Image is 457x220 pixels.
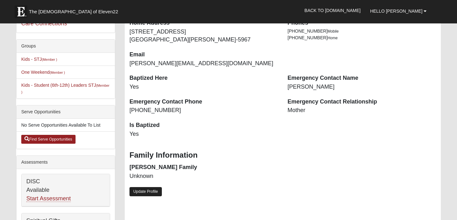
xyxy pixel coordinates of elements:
[42,58,57,61] small: (Member )
[17,156,115,169] div: Assessments
[288,106,436,115] dd: Mother
[288,74,436,82] dt: Emergency Contact Name
[288,98,436,106] dt: Emergency Contact Relationship
[300,3,365,18] a: Back to [DOMAIN_NAME]
[370,9,422,14] span: Hello [PERSON_NAME]
[29,9,118,15] span: The [DEMOGRAPHIC_DATA] of Eleven22
[129,163,278,172] dt: [PERSON_NAME] Family
[26,195,71,202] a: Start Assessment
[288,28,436,35] li: [PHONE_NUMBER]
[11,2,138,18] a: The [DEMOGRAPHIC_DATA] of Eleven22
[129,28,278,44] dd: [STREET_ADDRESS] [GEOGRAPHIC_DATA][PERSON_NAME]-5967
[288,35,436,41] li: [PHONE_NUMBER]
[17,40,115,53] div: Groups
[129,106,278,115] dd: [PHONE_NUMBER]
[129,60,278,68] dd: [PERSON_NAME][EMAIL_ADDRESS][DOMAIN_NAME]
[129,151,436,160] h3: Family Information
[21,57,57,62] a: Kids - STJ(Member )
[129,187,162,196] a: Update Profile
[129,51,278,59] dt: Email
[21,70,65,75] a: One Weekend(Member )
[15,5,27,18] img: Eleven22 logo
[129,172,278,180] dd: Unknown
[50,71,65,74] small: (Member )
[365,3,431,19] a: Hello [PERSON_NAME]
[129,130,278,138] dd: Yes
[21,83,109,94] a: Kids - Student (6th-12th) Leaders STJ(Member )
[129,83,278,91] dd: Yes
[22,174,110,206] div: DISC Available
[129,98,278,106] dt: Emergency Contact Phone
[129,121,278,129] dt: Is Baptized
[17,105,115,119] div: Serve Opportunities
[129,74,278,82] dt: Baptized Here
[288,83,436,91] dd: [PERSON_NAME]
[21,84,109,94] small: (Member )
[21,135,76,144] a: Find Serve Opportunities
[328,29,339,34] span: Mobile
[17,119,115,132] li: No Serve Opportunities Available To List
[328,36,338,40] span: Home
